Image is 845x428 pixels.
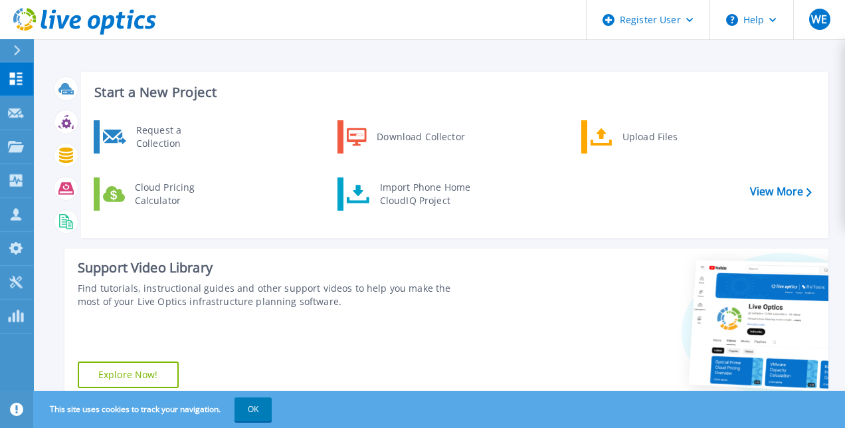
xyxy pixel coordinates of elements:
a: Download Collector [337,120,474,154]
h3: Start a New Project [94,85,811,100]
a: Upload Files [581,120,717,154]
a: Request a Collection [94,120,230,154]
div: Upload Files [616,124,714,150]
div: Import Phone Home CloudIQ Project [373,181,477,207]
div: Cloud Pricing Calculator [128,181,227,207]
a: Cloud Pricing Calculator [94,177,230,211]
span: WE [811,14,827,25]
div: Find tutorials, instructional guides and other support videos to help you make the most of your L... [78,282,475,308]
button: OK [235,397,272,421]
span: This site uses cookies to track your navigation. [37,397,272,421]
div: Download Collector [370,124,470,150]
div: Request a Collection [130,124,227,150]
a: Explore Now! [78,362,179,388]
a: View More [750,185,812,198]
div: Support Video Library [78,259,475,276]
